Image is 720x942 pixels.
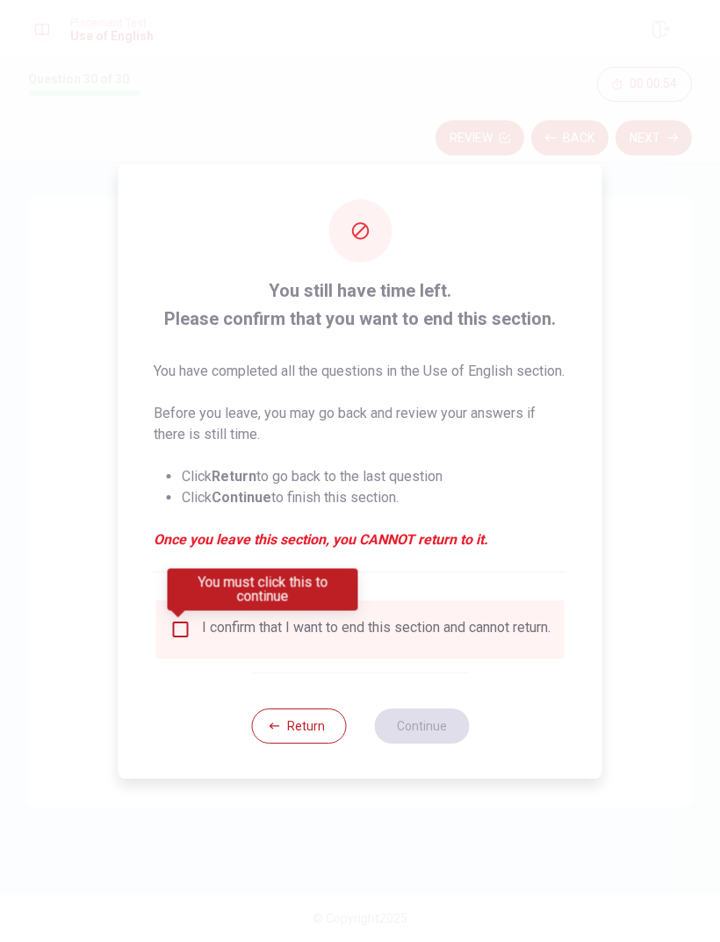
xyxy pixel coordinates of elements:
span: You must click this to continue [170,619,191,640]
button: Return [251,708,346,744]
li: Click to go back to the last question [182,466,567,487]
p: Before you leave, you may go back and review your answers if there is still time. [154,403,567,445]
div: You must click this to continue [168,569,358,611]
strong: Continue [212,489,271,506]
span: You still have time left. Please confirm that you want to end this section. [154,277,567,333]
button: Continue [374,708,469,744]
p: You have completed all the questions in the Use of English section. [154,361,567,382]
strong: Return [212,468,256,485]
div: I confirm that I want to end this section and cannot return. [202,619,551,640]
li: Click to finish this section. [182,487,567,508]
em: Once you leave this section, you CANNOT return to it. [154,529,567,550]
